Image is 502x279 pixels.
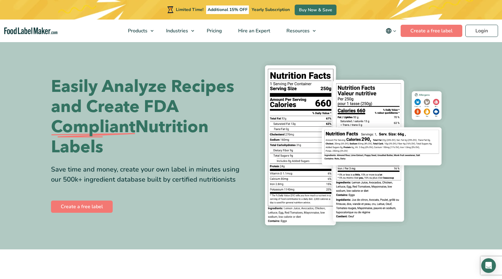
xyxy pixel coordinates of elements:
span: Resources [285,27,310,34]
h1: Easily Analyze Recipes and Create FDA Nutrition Labels [51,77,246,157]
a: Hire an Expert [230,20,277,42]
a: Resources [278,20,319,42]
span: Limited Time! [176,7,203,13]
a: Industries [158,20,197,42]
span: Industries [164,27,189,34]
a: Pricing [199,20,229,42]
a: Create a free label [51,201,113,213]
span: Compliant [51,117,135,137]
span: Pricing [205,27,223,34]
div: Open Intercom Messenger [481,258,496,273]
span: Additional 15% OFF [206,5,249,14]
span: Hire an Expert [236,27,271,34]
a: Products [120,20,157,42]
a: Login [465,25,498,37]
span: Yearly Subscription [252,7,290,13]
div: Save time and money, create your own label in minutes using our 500k+ ingredient database built b... [51,165,246,185]
a: Create a free label [401,25,462,37]
a: Buy Now & Save [295,5,336,15]
span: Products [126,27,148,34]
